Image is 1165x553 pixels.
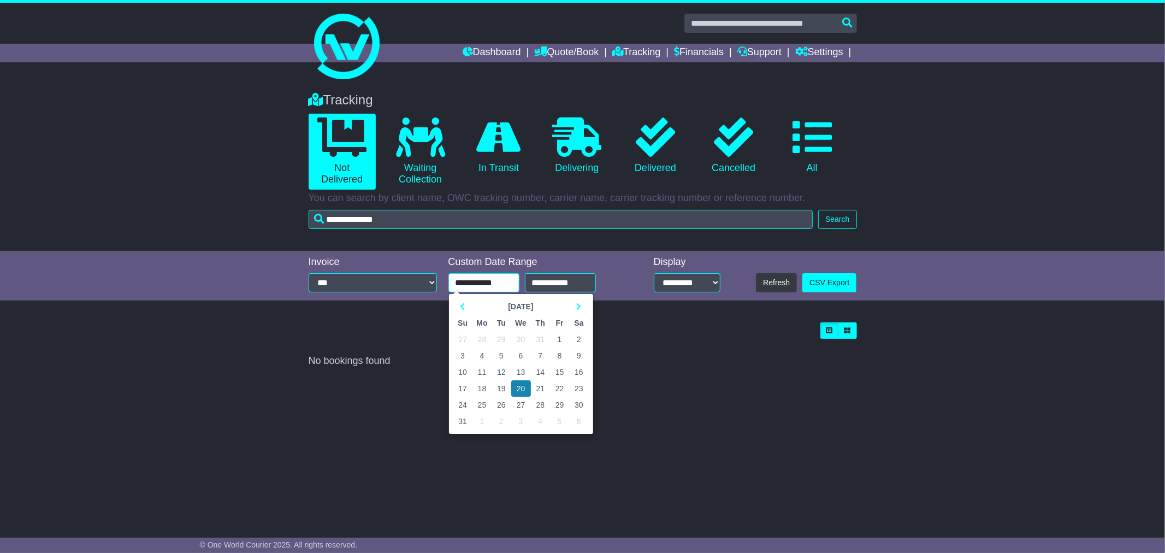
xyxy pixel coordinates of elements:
[472,413,492,430] td: 1
[818,210,856,229] button: Search
[543,114,611,178] a: Delivering
[492,413,511,430] td: 2
[756,273,797,292] button: Refresh
[778,114,845,178] a: All
[550,397,569,413] td: 29
[612,44,660,62] a: Tracking
[511,413,531,430] td: 3
[569,331,588,348] td: 2
[472,331,492,348] td: 28
[531,348,550,364] td: 7
[654,256,721,268] div: Display
[472,298,569,315] th: Select Month
[569,397,588,413] td: 30
[531,364,550,380] td: 14
[531,331,550,348] td: 31
[737,44,782,62] a: Support
[465,114,532,178] a: In Transit
[492,331,511,348] td: 29
[511,397,531,413] td: 27
[472,348,492,364] td: 4
[492,364,511,380] td: 12
[511,331,531,348] td: 30
[463,44,521,62] a: Dashboard
[448,256,624,268] div: Custom Date Range
[569,364,588,380] td: 16
[531,397,550,413] td: 28
[795,44,843,62] a: Settings
[453,380,472,397] td: 17
[550,380,569,397] td: 22
[472,380,492,397] td: 18
[453,331,472,348] td: 27
[309,192,857,204] p: You can search by client name, OWC tracking number, carrier name, carrier tracking number or refe...
[492,315,511,331] th: Tu
[309,114,376,190] a: Not Delivered
[492,380,511,397] td: 19
[550,315,569,331] th: Fr
[309,256,437,268] div: Invoice
[531,413,550,430] td: 4
[303,92,862,108] div: Tracking
[622,114,689,178] a: Delivered
[569,380,588,397] td: 23
[534,44,599,62] a: Quote/Book
[472,364,492,380] td: 11
[550,364,569,380] td: 15
[511,315,531,331] th: We
[802,273,856,292] a: CSV Export
[387,114,454,190] a: Waiting Collection
[200,540,358,549] span: © One World Courier 2025. All rights reserved.
[453,348,472,364] td: 3
[492,348,511,364] td: 5
[550,331,569,348] td: 1
[569,315,588,331] th: Sa
[453,364,472,380] td: 10
[453,413,472,430] td: 31
[511,364,531,380] td: 13
[472,315,492,331] th: Mo
[531,315,550,331] th: Th
[511,348,531,364] td: 6
[453,315,472,331] th: Su
[569,413,588,430] td: 6
[472,397,492,413] td: 25
[309,355,857,367] div: No bookings found
[550,413,569,430] td: 5
[700,114,767,178] a: Cancelled
[550,348,569,364] td: 8
[453,397,472,413] td: 24
[531,380,550,397] td: 21
[569,348,588,364] td: 9
[674,44,724,62] a: Financials
[492,397,511,413] td: 26
[511,380,531,397] td: 20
